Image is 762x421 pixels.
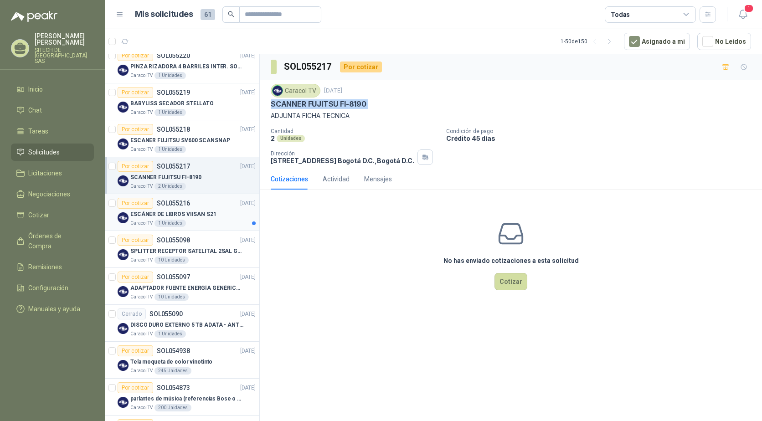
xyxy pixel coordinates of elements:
[28,262,62,272] span: Remisiones
[28,105,42,115] span: Chat
[154,330,186,338] div: 1 Unidades
[154,72,186,79] div: 1 Unidades
[118,308,146,319] div: Cerrado
[130,330,153,338] p: Caracol TV
[135,8,193,21] h1: Mis solicitudes
[130,247,244,256] p: SPLITTER RECEPTOR SATELITAL 2SAL GT-SP21
[118,397,129,408] img: Company Logo
[157,52,190,59] p: SOL055220
[240,236,256,245] p: [DATE]
[154,109,186,116] div: 1 Unidades
[28,210,49,220] span: Cotizar
[118,345,153,356] div: Por cotizar
[744,4,754,13] span: 1
[735,6,751,23] button: 1
[157,200,190,206] p: SOL055216
[11,185,94,203] a: Negociaciones
[118,198,153,209] div: Por cotizar
[11,11,57,22] img: Logo peakr
[271,134,275,142] p: 2
[154,293,189,301] div: 10 Unidades
[240,125,256,134] p: [DATE]
[240,162,256,171] p: [DATE]
[11,279,94,297] a: Configuración
[240,347,256,355] p: [DATE]
[323,174,350,184] div: Actividad
[443,256,579,266] h3: No has enviado cotizaciones a esta solicitud
[105,379,259,416] a: Por cotizarSOL054873[DATE] Company Logoparlantes de música (referencias Bose o Alexa) CON MARCACI...
[130,358,212,366] p: Tela moqueta de color vinotinto
[118,235,153,246] div: Por cotizar
[130,395,244,403] p: parlantes de música (referencias Bose o Alexa) CON MARCACION 1 LOGO (Mas datos en el adjunto)
[105,268,259,305] a: Por cotizarSOL055097[DATE] Company LogoADAPTADOR FUENTE ENERGÍA GENÉRICO 24V 1ACaracol TV10 Unidades
[154,367,191,375] div: 245 Unidades
[157,126,190,133] p: SOL055218
[271,84,320,98] div: Caracol TV
[11,206,94,224] a: Cotizar
[11,164,94,182] a: Licitaciones
[157,274,190,280] p: SOL055097
[105,194,259,231] a: Por cotizarSOL055216[DATE] Company LogoESCÁNER DE LIBROS VIISAN S21Caracol TV1 Unidades
[11,144,94,161] a: Solicitudes
[240,273,256,282] p: [DATE]
[118,272,153,282] div: Por cotizar
[11,227,94,255] a: Órdenes de Compra
[130,210,216,219] p: ESCÁNER DE LIBROS VIISAN S21
[118,212,129,223] img: Company Logo
[157,237,190,243] p: SOL055098
[35,33,94,46] p: [PERSON_NAME] [PERSON_NAME]
[28,231,85,251] span: Órdenes de Compra
[130,284,244,293] p: ADAPTADOR FUENTE ENERGÍA GENÉRICO 24V 1A
[118,382,153,393] div: Por cotizar
[105,231,259,268] a: Por cotizarSOL055098[DATE] Company LogoSPLITTER RECEPTOR SATELITAL 2SAL GT-SP21Caracol TV10 Unidades
[154,146,186,153] div: 1 Unidades
[149,311,183,317] p: SOL055090
[130,367,153,375] p: Caracol TV
[154,220,186,227] div: 1 Unidades
[624,33,690,50] button: Asignado a mi
[28,168,62,178] span: Licitaciones
[11,258,94,276] a: Remisiones
[130,72,153,79] p: Caracol TV
[271,128,439,134] p: Cantidad
[154,404,191,411] div: 200 Unidades
[561,34,617,49] div: 1 - 50 de 150
[118,65,129,76] img: Company Logo
[340,62,382,72] div: Por cotizar
[240,88,256,97] p: [DATE]
[130,257,153,264] p: Caracol TV
[130,62,244,71] p: PINZA RIZADORA 4 BARRILES INTER. SOL-GEL BABYLISS SECADOR STELLATO
[446,134,758,142] p: Crédito 45 días
[277,135,305,142] div: Unidades
[240,199,256,208] p: [DATE]
[494,273,527,290] button: Cotizar
[611,10,630,20] div: Todas
[364,174,392,184] div: Mensajes
[105,342,259,379] a: Por cotizarSOL054938[DATE] Company LogoTela moqueta de color vinotintoCaracol TV245 Unidades
[284,60,333,74] h3: SOL055217
[273,86,283,96] img: Company Logo
[118,102,129,113] img: Company Logo
[130,220,153,227] p: Caracol TV
[130,99,214,108] p: BABYLISS SECADOR STELLATO
[271,174,308,184] div: Cotizaciones
[201,9,215,20] span: 61
[28,304,80,314] span: Manuales y ayuda
[11,300,94,318] a: Manuales y ayuda
[130,293,153,301] p: Caracol TV
[446,128,758,134] p: Condición de pago
[28,189,70,199] span: Negociaciones
[157,163,190,169] p: SOL055217
[28,126,48,136] span: Tareas
[118,87,153,98] div: Por cotizar
[105,46,259,83] a: Por cotizarSOL055220[DATE] Company LogoPINZA RIZADORA 4 BARRILES INTER. SOL-GEL BABYLISS SECADOR ...
[130,146,153,153] p: Caracol TV
[11,123,94,140] a: Tareas
[118,161,153,172] div: Por cotizar
[11,102,94,119] a: Chat
[118,323,129,334] img: Company Logo
[130,109,153,116] p: Caracol TV
[28,283,68,293] span: Configuración
[130,183,153,190] p: Caracol TV
[240,384,256,392] p: [DATE]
